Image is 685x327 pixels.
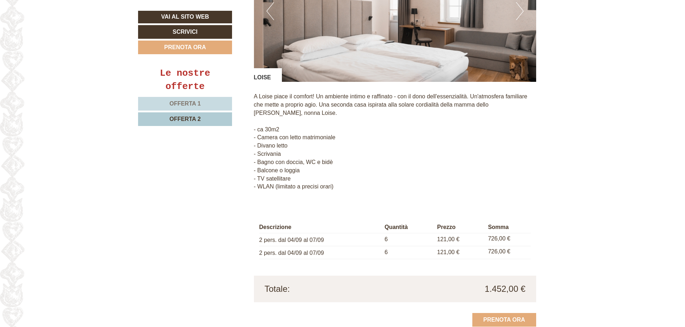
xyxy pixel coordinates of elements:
span: Offerta 1 [169,101,200,107]
span: 121,00 € [437,236,459,242]
a: Scrivici [138,25,232,39]
th: Descrizione [259,222,382,233]
div: Le nostre offerte [138,67,232,93]
th: Quantità [382,222,434,233]
span: 1.452,00 € [485,283,525,295]
button: Next [516,2,524,20]
td: 6 [382,246,434,259]
small: 10:50 [11,34,109,39]
td: 2 pers. dal 04/09 al 07/09 [259,246,382,259]
th: Prezzo [434,222,485,233]
td: 726,00 € [485,246,531,259]
button: Previous [266,2,274,20]
div: martedì [124,5,158,18]
th: Somma [485,222,531,233]
span: 121,00 € [437,249,459,255]
a: Prenota ora [138,41,232,54]
div: Totale: [259,283,395,295]
div: Hotel Gasthof Jochele [11,20,109,26]
td: 726,00 € [485,233,531,246]
td: 6 [382,233,434,246]
td: 2 pers. dal 04/09 al 07/09 [259,233,382,246]
div: LOISE [254,68,282,82]
p: A Loise piace il comfort! Un ambiente intimo e raffinato - con il dono dell'essenzialità. Un'atmo... [254,93,537,191]
span: Offerta 2 [169,116,200,122]
a: Vai al sito web [138,11,232,23]
div: Buon giorno, come possiamo aiutarla? [5,19,112,41]
button: Invia [244,188,282,202]
a: Prenota ora [472,313,536,327]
